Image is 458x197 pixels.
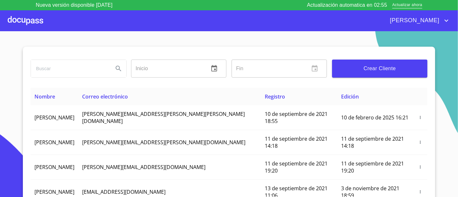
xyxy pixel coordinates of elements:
span: [EMAIL_ADDRESS][DOMAIN_NAME] [82,188,166,195]
p: Nueva versión disponible [DATE] [36,1,112,9]
span: 11 de septiembre de 2021 19:20 [341,160,404,174]
span: 11 de septiembre de 2021 14:18 [341,135,404,149]
span: Crear Cliente [337,64,422,73]
span: [PERSON_NAME] [385,15,443,26]
span: Correo electrónico [82,93,128,100]
input: search [31,60,108,77]
span: Edición [341,93,359,100]
span: Nombre [34,93,55,100]
span: [PERSON_NAME][EMAIL_ADDRESS][PERSON_NAME][PERSON_NAME][DOMAIN_NAME] [82,110,245,125]
span: Actualizar ahora [392,2,422,9]
span: [PERSON_NAME] [34,164,74,171]
span: [PERSON_NAME] [34,188,74,195]
span: [PERSON_NAME] [34,114,74,121]
span: [PERSON_NAME] [34,139,74,146]
span: 11 de septiembre de 2021 14:18 [265,135,328,149]
span: [PERSON_NAME][EMAIL_ADDRESS][PERSON_NAME][DOMAIN_NAME] [82,139,245,146]
span: Registro [265,93,285,100]
button: Search [111,61,126,76]
span: 11 de septiembre de 2021 19:20 [265,160,328,174]
span: 10 de septiembre de 2021 18:55 [265,110,328,125]
button: Crear Cliente [332,60,427,78]
span: 10 de febrero de 2025 16:21 [341,114,408,121]
p: Actualización automatica en 02:55 [307,1,387,9]
span: [PERSON_NAME][EMAIL_ADDRESS][DOMAIN_NAME] [82,164,205,171]
button: account of current user [385,15,450,26]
